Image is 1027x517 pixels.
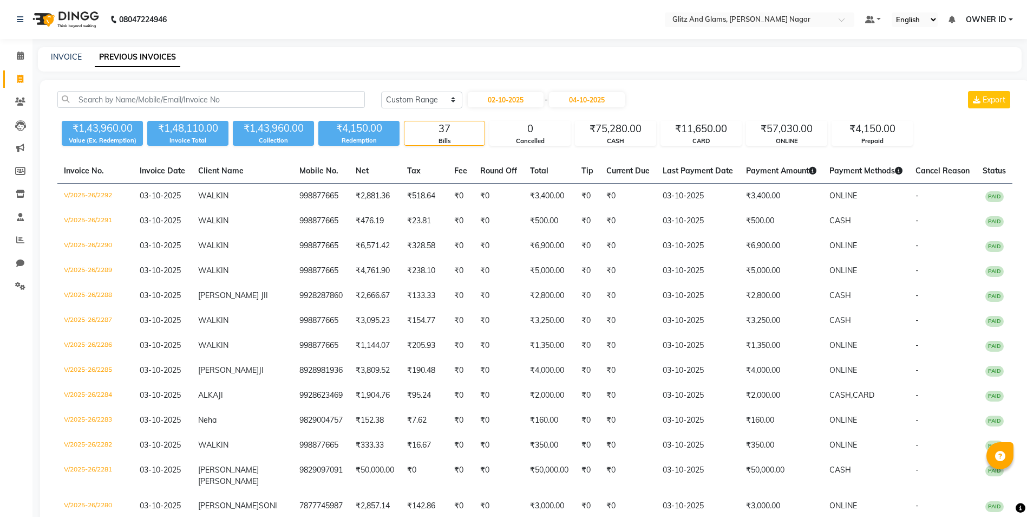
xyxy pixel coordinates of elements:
[454,166,467,176] span: Fee
[57,91,365,108] input: Search by Name/Mobile/Email/Invoice No
[293,283,349,308] td: 9928287860
[57,258,133,283] td: V/2025-26/2289
[401,333,448,358] td: ₹205.93
[140,501,181,510] span: 03-10-2025
[407,166,421,176] span: Tax
[661,137,741,146] div: CARD
[140,390,181,400] span: 03-10-2025
[985,391,1004,402] span: PAID
[915,501,919,510] span: -
[740,458,823,494] td: ₹50,000.00
[549,92,625,107] input: End Date
[401,408,448,433] td: ₹7.62
[656,408,740,433] td: 03-10-2025
[656,283,740,308] td: 03-10-2025
[293,458,349,494] td: 9829097091
[600,433,656,458] td: ₹0
[401,184,448,209] td: ₹518.64
[62,136,143,145] div: Value (Ex. Redemption)
[740,358,823,383] td: ₹4,000.00
[349,433,401,458] td: ₹333.33
[524,333,575,358] td: ₹1,350.00
[829,216,851,225] span: CASH
[349,308,401,333] td: ₹3,095.23
[829,440,857,450] span: ONLINE
[293,184,349,209] td: 998877665
[349,234,401,258] td: ₹6,571.42
[480,166,517,176] span: Round Off
[349,358,401,383] td: ₹3,809.52
[575,184,600,209] td: ₹0
[915,415,919,425] span: -
[140,266,181,275] span: 03-10-2025
[198,290,268,300] span: [PERSON_NAME] JII
[983,95,1005,105] span: Export
[401,433,448,458] td: ₹16.67
[468,92,544,107] input: Start Date
[448,308,474,333] td: ₹0
[147,136,228,145] div: Invoice Total
[656,433,740,458] td: 03-10-2025
[985,501,1004,512] span: PAID
[581,166,593,176] span: Tip
[600,283,656,308] td: ₹0
[915,365,919,375] span: -
[656,209,740,234] td: 03-10-2025
[140,191,181,201] span: 03-10-2025
[448,184,474,209] td: ₹0
[656,358,740,383] td: 03-10-2025
[600,408,656,433] td: ₹0
[448,333,474,358] td: ₹0
[474,433,524,458] td: ₹0
[575,458,600,494] td: ₹0
[474,358,524,383] td: ₹0
[740,209,823,234] td: ₹500.00
[95,48,180,67] a: PREVIOUS INVOICES
[524,184,575,209] td: ₹3,400.00
[985,441,1004,451] span: PAID
[575,137,656,146] div: CASH
[140,315,181,325] span: 03-10-2025
[490,121,570,137] div: 0
[575,283,600,308] td: ₹0
[318,121,400,136] div: ₹4,150.00
[575,234,600,258] td: ₹0
[983,166,1006,176] span: Status
[140,216,181,225] span: 03-10-2025
[915,241,919,250] span: -
[401,458,448,494] td: ₹0
[448,283,474,308] td: ₹0
[401,358,448,383] td: ₹190.48
[198,465,259,475] span: [PERSON_NAME]
[349,383,401,408] td: ₹1,904.76
[575,258,600,283] td: ₹0
[829,315,851,325] span: CASH
[448,458,474,494] td: ₹0
[299,166,338,176] span: Mobile No.
[656,308,740,333] td: 03-10-2025
[474,308,524,333] td: ₹0
[985,216,1004,227] span: PAID
[985,241,1004,252] span: PAID
[140,465,181,475] span: 03-10-2025
[968,91,1010,108] button: Export
[524,458,575,494] td: ₹50,000.00
[448,358,474,383] td: ₹0
[746,166,816,176] span: Payment Amount
[57,433,133,458] td: V/2025-26/2282
[740,433,823,458] td: ₹350.00
[985,341,1004,352] span: PAID
[293,234,349,258] td: 998877665
[829,340,857,350] span: ONLINE
[474,283,524,308] td: ₹0
[740,283,823,308] td: ₹2,800.00
[448,258,474,283] td: ₹0
[349,333,401,358] td: ₹1,144.07
[524,408,575,433] td: ₹160.00
[198,216,228,225] span: WALKIN
[198,365,259,375] span: [PERSON_NAME]
[600,458,656,494] td: ₹0
[474,383,524,408] td: ₹0
[829,390,853,400] span: CASH,
[575,121,656,137] div: ₹75,280.00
